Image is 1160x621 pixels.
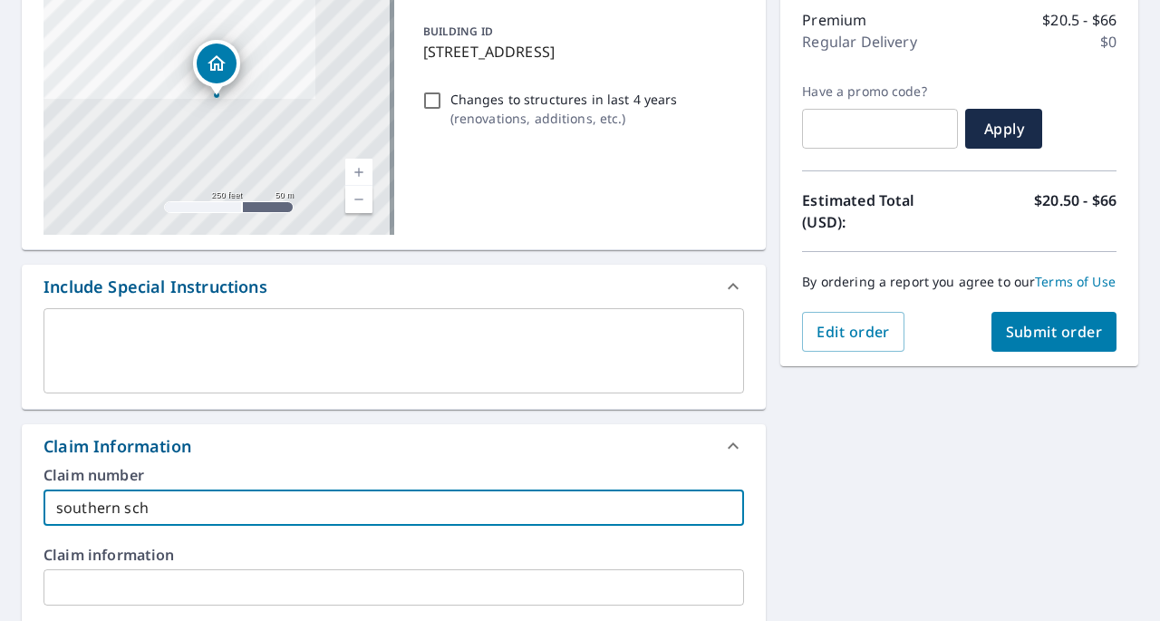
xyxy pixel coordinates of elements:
[980,119,1028,139] span: Apply
[817,322,890,342] span: Edit order
[991,312,1117,352] button: Submit order
[802,31,916,53] p: Regular Delivery
[43,548,744,562] label: Claim information
[43,468,744,482] label: Claim number
[345,186,372,213] a: Current Level 17, Zoom Out
[1035,273,1116,290] a: Terms of Use
[423,24,493,39] p: BUILDING ID
[43,275,267,299] div: Include Special Instructions
[345,159,372,186] a: Current Level 17, Zoom In
[450,109,678,128] p: ( renovations, additions, etc. )
[965,109,1042,149] button: Apply
[423,41,738,63] p: [STREET_ADDRESS]
[1034,189,1116,233] p: $20.50 - $66
[22,424,766,468] div: Claim Information
[802,274,1116,290] p: By ordering a report you agree to our
[802,83,958,100] label: Have a promo code?
[193,40,240,96] div: Dropped pin, building 1, Residential property, 1114 Indian Dr Auburn, PA 17922
[1042,9,1116,31] p: $20.5 - $66
[1006,322,1103,342] span: Submit order
[450,90,678,109] p: Changes to structures in last 4 years
[43,434,191,459] div: Claim Information
[802,189,959,233] p: Estimated Total (USD):
[1100,31,1116,53] p: $0
[22,265,766,308] div: Include Special Instructions
[802,9,866,31] p: Premium
[802,312,904,352] button: Edit order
